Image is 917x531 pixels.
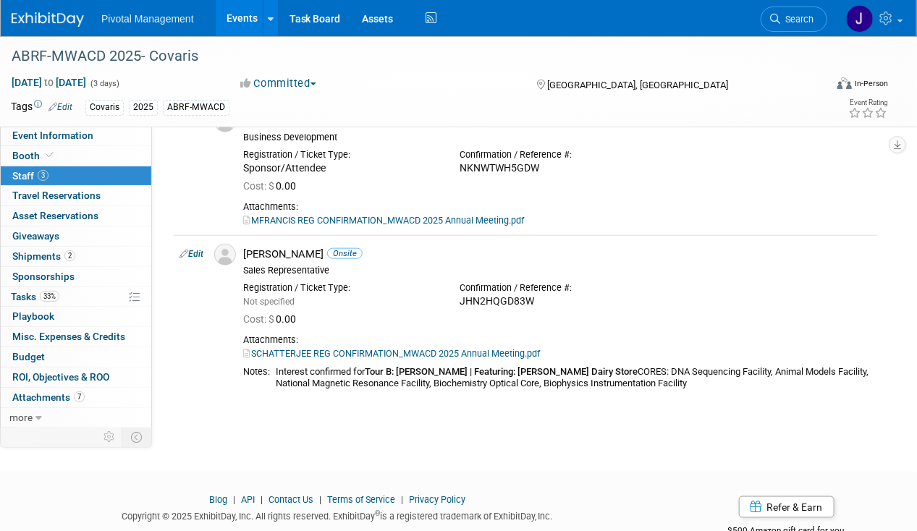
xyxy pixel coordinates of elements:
[11,291,59,302] span: Tasks
[327,248,363,259] span: Onsite
[12,331,125,342] span: Misc. Expenses & Credits
[48,102,72,112] a: Edit
[739,496,834,518] a: Refer & Earn
[243,366,270,378] div: Notes:
[243,149,438,161] div: Registration / Ticket Type:
[1,347,151,367] a: Budget
[243,348,540,359] a: SCHATTERJEE REG CONFIRMATION_MWACD 2025 Annual Meeting.pdf
[243,132,871,143] div: Business Development
[1,126,151,145] a: Event Information
[375,509,380,517] sup: ®
[89,79,119,88] span: (3 days)
[1,247,151,266] a: Shipments2
[269,494,313,505] a: Contact Us
[12,310,54,322] span: Playbook
[1,166,151,186] a: Staff3
[316,494,325,505] span: |
[12,170,48,182] span: Staff
[1,287,151,307] a: Tasks33%
[46,151,54,159] i: Booth reservation complete
[209,494,227,505] a: Blog
[12,371,109,383] span: ROI, Objectives & ROO
[1,388,151,407] a: Attachments7
[163,100,229,115] div: ABRF-MWACD
[12,210,98,221] span: Asset Reservations
[837,77,852,89] img: Format-Inperson.png
[760,75,888,97] div: Event Format
[460,295,654,308] div: JHN2HQGD83W
[12,190,101,201] span: Travel Reservations
[129,100,158,115] div: 2025
[1,307,151,326] a: Playbook
[38,170,48,181] span: 3
[7,43,814,69] div: ABRF-MWACD 2025- Covaris
[1,267,151,286] a: Sponsorships
[11,76,87,89] span: [DATE] [DATE]
[276,366,871,390] div: Interest confirmed for CORES: DNA Sequencing Facility, Animal Models Facility, National Magnetic ...
[761,7,827,32] a: Search
[397,494,407,505] span: |
[122,428,152,446] td: Toggle Event Tabs
[846,5,874,33] img: Jessica Gatton
[214,244,236,265] img: Associate-Profile-5.png
[243,313,276,325] span: Cost: $
[548,80,729,90] span: [GEOGRAPHIC_DATA], [GEOGRAPHIC_DATA]
[460,162,654,175] div: NKNWTWH5GDW
[243,162,438,175] div: Sponsor/Attendee
[12,250,75,262] span: Shipments
[64,250,75,261] span: 2
[12,391,85,403] span: Attachments
[780,14,814,25] span: Search
[236,76,322,91] button: Committed
[257,494,266,505] span: |
[1,226,151,246] a: Giveaways
[243,180,302,192] span: 0.00
[460,282,654,294] div: Confirmation / Reference #:
[1,408,151,428] a: more
[12,351,45,362] span: Budget
[12,230,59,242] span: Giveaways
[1,368,151,387] a: ROI, Objectives & ROO
[1,146,151,166] a: Booth
[243,282,438,294] div: Registration / Ticket Type:
[97,428,122,446] td: Personalize Event Tab Strip
[40,291,59,302] span: 33%
[9,412,33,423] span: more
[101,13,194,25] span: Pivotal Management
[12,12,84,27] img: ExhibitDay
[179,249,203,259] a: Edit
[241,494,255,505] a: API
[243,297,295,307] span: Not specified
[854,78,888,89] div: In-Person
[243,313,302,325] span: 0.00
[243,265,871,276] div: Sales Representative
[243,247,871,261] div: [PERSON_NAME]
[327,494,395,505] a: Terms of Service
[848,99,887,106] div: Event Rating
[12,129,93,141] span: Event Information
[243,215,524,226] a: MFRANCIS REG CONFIRMATION_MWACD 2025 Annual Meeting.pdf
[74,391,85,402] span: 7
[1,327,151,347] a: Misc. Expenses & Credits
[11,99,72,116] td: Tags
[12,150,56,161] span: Booth
[243,180,276,192] span: Cost: $
[11,506,664,523] div: Copyright © 2025 ExhibitDay, Inc. All rights reserved. ExhibitDay is a registered trademark of Ex...
[1,186,151,205] a: Travel Reservations
[460,149,654,161] div: Confirmation / Reference #:
[42,77,56,88] span: to
[243,201,871,213] div: Attachments:
[12,271,75,282] span: Sponsorships
[85,100,124,115] div: Covaris
[1,206,151,226] a: Asset Reservations
[365,366,638,377] b: Tour B: [PERSON_NAME] | Featuring: [PERSON_NAME] Dairy Store
[243,334,871,346] div: Attachments:
[409,494,465,505] a: Privacy Policy
[229,494,239,505] span: |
